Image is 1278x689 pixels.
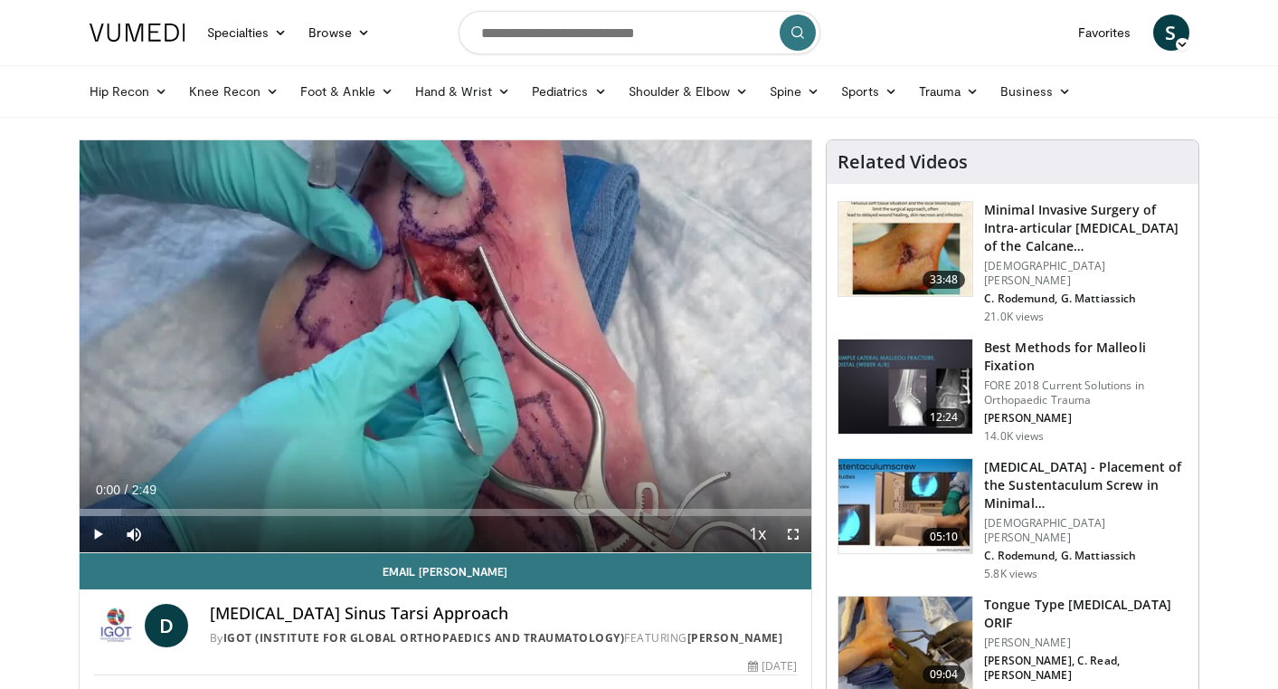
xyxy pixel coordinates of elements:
[687,630,783,646] a: [PERSON_NAME]
[984,458,1188,512] h3: [MEDICAL_DATA] - Placement of the Sustentaculum Screw in Minimal…
[125,483,128,497] span: /
[145,604,188,647] a: D
[80,516,116,552] button: Play
[830,73,908,110] a: Sports
[521,73,618,110] a: Pediatrics
[178,73,289,110] a: Knee Recon
[984,516,1188,545] p: [DEMOGRAPHIC_DATA][PERSON_NAME]
[984,310,1044,324] p: 21.0K views
[838,202,972,296] img: 35a50d49-627e-422b-a069-3479b31312bc.150x105_q85_crop-smart_upscale.jpg
[984,339,1188,375] h3: Best Methods for Malleoli Fixation
[923,271,966,289] span: 33:48
[1153,14,1189,51] a: S
[80,140,812,553] video-js: Video Player
[908,73,990,110] a: Trauma
[748,658,797,675] div: [DATE]
[404,73,521,110] a: Hand & Wrist
[96,483,120,497] span: 0:00
[984,259,1188,288] p: [DEMOGRAPHIC_DATA][PERSON_NAME]
[132,483,156,497] span: 2:49
[984,378,1188,407] p: FORE 2018 Current Solutions in Orthopaedic Trauma
[196,14,298,51] a: Specialties
[984,411,1188,426] p: [PERSON_NAME]
[459,11,820,54] input: Search topics, interventions
[984,292,1188,306] p: C. Rodemund, G. Mattiassich
[838,201,1188,324] a: 33:48 Minimal Invasive Surgery of Intra-articular [MEDICAL_DATA] of the Calcane… [DEMOGRAPHIC_DAT...
[923,665,966,684] span: 09:04
[79,73,179,110] a: Hip Recon
[838,458,1188,581] a: 05:10 [MEDICAL_DATA] - Placement of the Sustentaculum Screw in Minimal… [DEMOGRAPHIC_DATA][PERSON...
[838,340,972,434] img: bb3c647c-2c54-4102-bd4b-4b25814f39ee.150x105_q85_crop-smart_upscale.jpg
[94,604,137,647] img: IGOT (Institute for Global Orthopaedics and Traumatology)
[223,630,625,646] a: IGOT (Institute for Global Orthopaedics and Traumatology)
[989,73,1082,110] a: Business
[298,14,381,51] a: Browse
[759,73,830,110] a: Spine
[90,24,185,42] img: VuMedi Logo
[618,73,759,110] a: Shoulder & Elbow
[838,459,972,553] img: ac27e1f5-cff1-4027-8ce1-cb5572e89b57.150x105_q85_crop-smart_upscale.jpg
[210,630,798,646] div: By FEATURING
[80,553,812,589] a: Email [PERSON_NAME]
[984,654,1188,683] p: [PERSON_NAME], C. Read, [PERSON_NAME]
[838,151,968,173] h4: Related Videos
[984,596,1188,632] h3: Tongue Type [MEDICAL_DATA] ORIF
[838,339,1188,444] a: 12:24 Best Methods for Malleoli Fixation FORE 2018 Current Solutions in Orthopaedic Trauma [PERSO...
[80,509,812,516] div: Progress Bar
[739,516,775,552] button: Playback Rate
[923,528,966,546] span: 05:10
[923,408,966,426] span: 12:24
[210,604,798,624] h4: [MEDICAL_DATA] Sinus Tarsi Approach
[984,636,1188,650] p: [PERSON_NAME]
[775,516,811,552] button: Fullscreen
[984,567,1037,581] p: 5.8K views
[984,201,1188,255] h3: Minimal Invasive Surgery of Intra-articular [MEDICAL_DATA] of the Calcane…
[984,429,1044,444] p: 14.0K views
[1067,14,1142,51] a: Favorites
[289,73,404,110] a: Foot & Ankle
[116,516,152,552] button: Mute
[984,549,1188,563] p: C. Rodemund, G. Mattiassich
